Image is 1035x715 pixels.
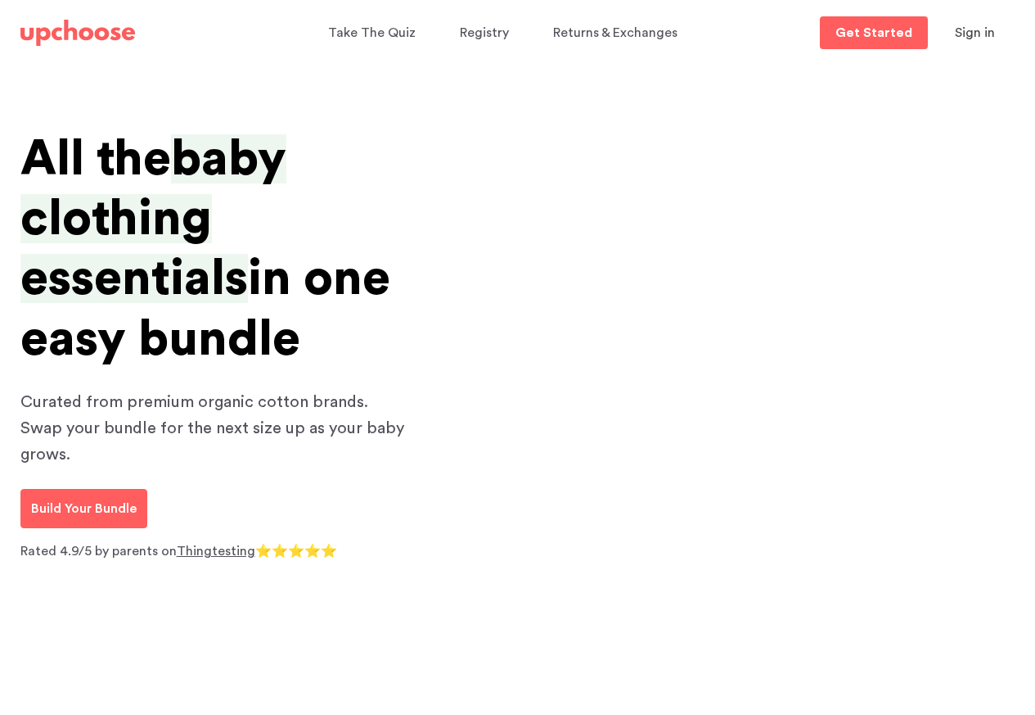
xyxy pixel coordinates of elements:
[20,389,413,468] p: Curated from premium organic cotton brands. Swap your bundle for the next size up as your baby gr...
[820,16,928,49] a: Get Started
[20,16,135,50] a: UpChoose
[177,545,255,558] a: Thingtesting
[20,254,390,363] span: in one easy bundle
[934,16,1015,49] button: Sign in
[328,26,416,39] span: Take The Quiz
[20,20,135,46] img: UpChoose
[835,26,912,39] p: Get Started
[31,499,137,518] p: Build Your Bundle
[955,26,995,39] span: Sign in
[20,134,286,303] span: baby clothing essentials
[460,26,509,39] span: Registry
[20,545,177,558] span: Rated 4.9/5 by parents on
[20,134,171,183] span: All the
[553,17,682,49] a: Returns & Exchanges
[20,489,147,528] a: Build Your Bundle
[553,26,677,39] span: Returns & Exchanges
[460,17,514,49] a: Registry
[255,545,337,558] span: ⭐⭐⭐⭐⭐
[328,17,421,49] a: Take The Quiz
